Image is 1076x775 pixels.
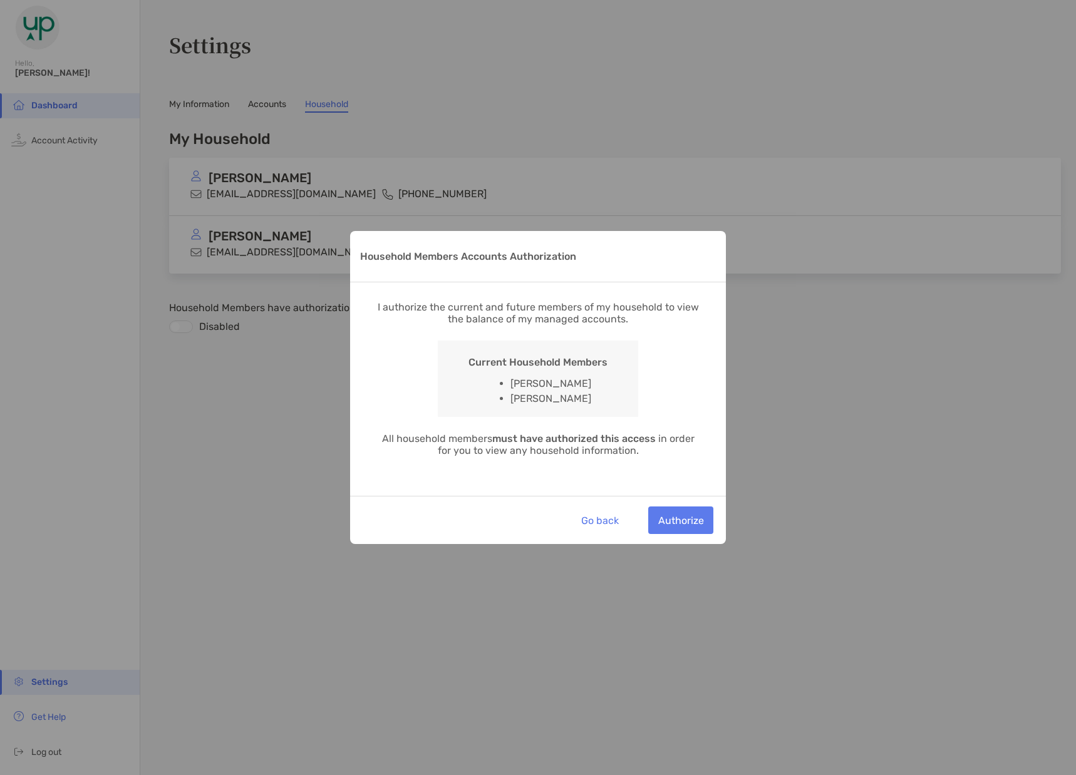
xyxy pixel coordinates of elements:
p: I authorize the current and future members of my household to view the balance of my managed acco... [375,301,701,325]
li: [PERSON_NAME] [510,377,591,389]
div: Household Members Accounts Authorization [350,231,726,544]
h4: Current Household Members [444,356,632,368]
span: must have authorized this access [492,433,656,444]
p: All household members in order for you to view any household information. [375,433,701,456]
button: Go back [571,506,628,534]
li: [PERSON_NAME] [510,393,591,404]
p: Household Members Accounts Authorization [360,249,576,264]
button: Authorize [648,506,713,534]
